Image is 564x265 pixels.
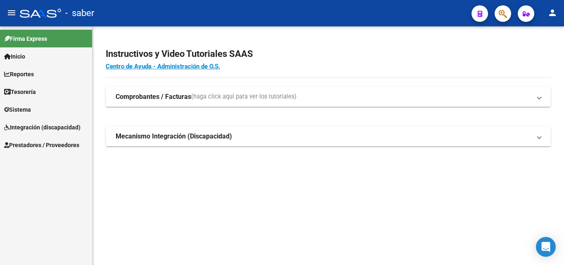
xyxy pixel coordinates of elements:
[4,141,79,150] span: Prestadores / Proveedores
[65,4,94,22] span: - saber
[536,237,556,257] div: Open Intercom Messenger
[4,105,31,114] span: Sistema
[116,132,232,141] strong: Mecanismo Integración (Discapacidad)
[106,87,551,107] mat-expansion-panel-header: Comprobantes / Facturas(haga click aquí para ver los tutoriales)
[106,63,220,70] a: Centro de Ayuda - Administración de O.S.
[4,70,34,79] span: Reportes
[4,123,81,132] span: Integración (discapacidad)
[4,34,47,43] span: Firma Express
[7,8,17,18] mat-icon: menu
[4,52,25,61] span: Inicio
[547,8,557,18] mat-icon: person
[191,92,296,101] span: (haga click aquí para ver los tutoriales)
[4,87,36,96] span: Tesorería
[106,127,551,146] mat-expansion-panel-header: Mecanismo Integración (Discapacidad)
[116,92,191,101] strong: Comprobantes / Facturas
[106,46,551,62] h2: Instructivos y Video Tutoriales SAAS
